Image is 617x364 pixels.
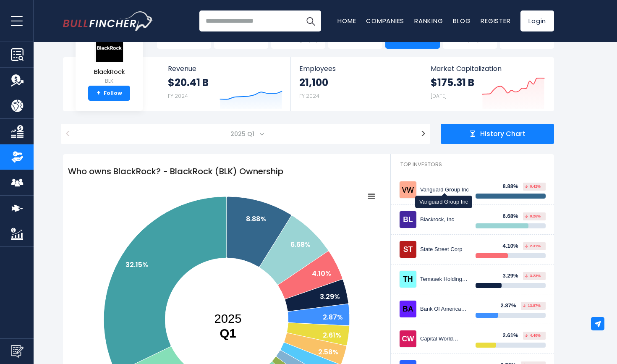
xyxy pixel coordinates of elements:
[456,29,493,42] span: CEO Salary / Employees
[159,57,291,111] a: Revenue $20.41 B FY 2024
[431,65,545,73] span: Market Capitalization
[420,246,469,253] div: State Street Corp
[318,347,338,357] text: 2.58%
[420,306,469,313] div: Bank Of America Corp /de
[501,302,521,309] div: 2.87%
[246,214,266,224] text: 8.88%
[220,326,236,340] tspan: Q1
[481,16,510,25] a: Register
[168,76,209,89] strong: $20.41 B
[414,16,443,25] a: Ranking
[525,215,541,218] span: 0.26%
[323,330,341,340] text: 2.61%
[366,16,404,25] a: Companies
[97,89,101,97] strong: +
[94,77,125,85] small: BLK
[469,131,476,137] img: history chart
[227,128,259,140] span: 2025 Q1
[453,16,471,25] a: Blog
[420,216,469,223] div: Blackrock, Inc
[61,124,75,144] button: <
[63,160,390,183] h1: Who owns BlackRock? - BlackRock (BLK) Ownership
[420,186,469,194] div: Vanguard Group Inc
[285,29,322,42] span: Product / Geography
[168,92,188,100] small: FY 2024
[168,65,282,73] span: Revenue
[422,57,553,111] a: Market Capitalization $175.31 B [DATE]
[431,92,447,100] small: [DATE]
[300,10,321,31] button: Search
[503,272,523,280] div: 3.29%
[523,304,541,308] span: 13.87%
[420,335,469,343] div: Capital World Investors
[94,68,125,76] span: BlackRock
[525,274,541,278] span: 3.23%
[415,196,472,208] div: Vanguard Group Inc
[63,11,154,31] img: Bullfincher logo
[299,76,328,89] strong: 21,100
[420,276,469,283] div: Temasek Holdings Ltd (PRIVATE)
[520,10,554,31] a: Login
[323,312,343,322] text: 2.87%
[431,76,474,89] strong: $175.31 B
[337,16,356,25] a: Home
[299,65,413,73] span: Employees
[290,240,311,249] text: 6.68%
[88,86,130,101] a: +Follow
[503,332,523,339] div: 2.61%
[312,269,331,278] text: 4.10%
[480,130,525,139] span: History Chart
[94,34,125,86] a: BlackRock BLK
[299,92,319,100] small: FY 2024
[525,334,541,338] span: 4.40%
[525,185,541,189] span: 0.42%
[391,154,554,175] h2: Top Investors
[214,312,241,340] text: 2025
[125,260,148,270] text: 32.15%
[11,151,24,163] img: Ownership
[63,11,153,31] a: Go to homepage
[503,183,523,190] div: 8.88%
[503,243,523,250] div: 4.10%
[291,57,421,111] a: Employees 21,100 FY 2024
[320,292,340,301] text: 3.29%
[503,213,523,220] div: 6.68%
[79,124,412,144] span: 2025 Q1
[416,124,430,144] button: >
[525,244,541,248] span: 2.31%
